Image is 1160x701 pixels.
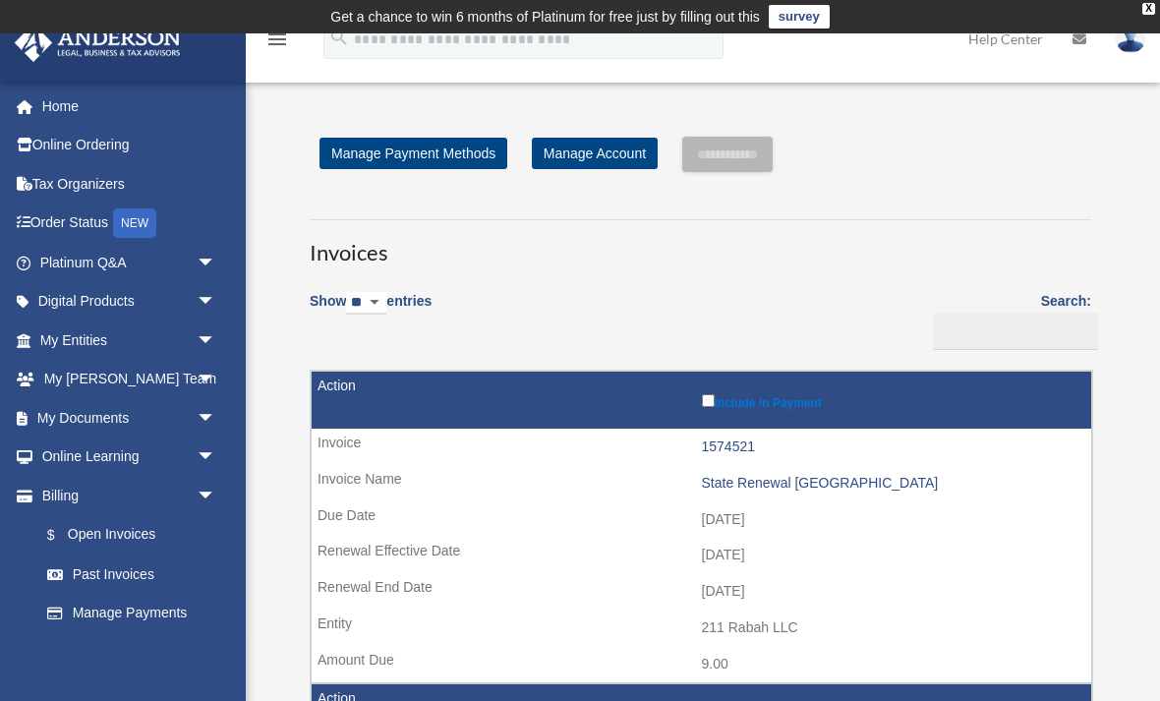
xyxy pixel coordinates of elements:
a: Manage Payments [28,594,236,633]
td: 211 Rabah LLC [312,610,1091,647]
img: User Pic [1116,25,1145,53]
i: menu [265,28,289,51]
span: $ [58,523,68,548]
div: NEW [113,208,156,238]
a: Manage Account [532,138,658,169]
a: Home [14,87,246,126]
label: Show entries [310,289,432,334]
span: arrow_drop_down [197,398,236,438]
a: My Documentsarrow_drop_down [14,398,246,438]
td: 9.00 [312,646,1091,683]
span: arrow_drop_down [197,438,236,478]
i: search [328,27,350,48]
span: arrow_drop_down [197,321,236,361]
input: Include in Payment [702,394,715,407]
a: $Open Invoices [28,515,226,555]
td: [DATE] [312,537,1091,574]
a: Digital Productsarrow_drop_down [14,282,246,321]
a: Manage Payment Methods [319,138,507,169]
label: Include in Payment [702,390,1082,410]
a: Past Invoices [28,555,236,594]
div: State Renewal [GEOGRAPHIC_DATA] [702,475,1082,492]
span: arrow_drop_down [197,476,236,516]
span: arrow_drop_down [197,360,236,400]
a: My Entitiesarrow_drop_down [14,321,246,360]
a: Online Ordering [14,126,246,165]
a: Online Learningarrow_drop_down [14,438,246,477]
h3: Invoices [310,219,1091,268]
td: [DATE] [312,501,1091,539]
a: Billingarrow_drop_down [14,476,236,515]
label: Search: [927,289,1091,350]
a: My [PERSON_NAME] Teamarrow_drop_down [14,360,246,399]
select: Showentries [346,292,386,315]
a: menu [265,34,289,51]
a: Platinum Q&Aarrow_drop_down [14,243,246,282]
td: [DATE] [312,573,1091,611]
span: arrow_drop_down [197,243,236,283]
a: Tax Organizers [14,164,246,204]
a: survey [769,5,830,29]
img: Anderson Advisors Platinum Portal [9,24,187,62]
a: 1574521 [702,438,756,454]
div: Get a chance to win 6 months of Platinum for free just by filling out this [330,5,760,29]
a: Order StatusNEW [14,204,246,244]
a: Events Calendar [14,632,246,672]
span: arrow_drop_down [197,282,236,322]
div: close [1142,3,1155,15]
input: Search: [934,313,1098,350]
